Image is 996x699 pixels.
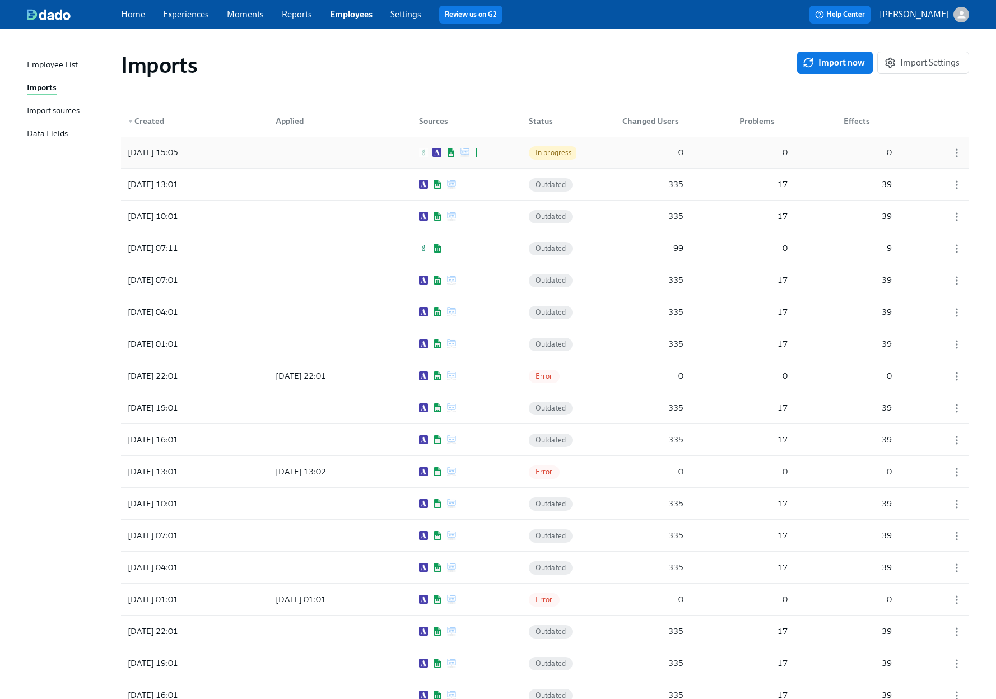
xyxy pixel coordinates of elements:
[121,488,969,519] div: [DATE] 10:01AshbyGoogle SheetsSFTPOutdated3351739
[432,339,443,348] img: Google Sheets
[419,595,428,604] img: Ashby
[735,625,792,638] div: 17
[839,337,896,351] div: 39
[529,372,560,380] span: Error
[839,209,896,223] div: 39
[121,137,969,169] a: [DATE] 15:05Greenhouse (inactive)AshbyGoogle SheetsSFTPGoogle SheetsIn progress000
[447,339,457,348] img: SFTP
[735,146,792,159] div: 0
[27,9,121,20] a: dado
[419,659,428,668] img: Ashby
[474,148,484,157] img: Google Sheets
[121,328,969,360] a: [DATE] 01:01AshbyGoogle SheetsSFTPOutdated3351739
[877,52,969,74] button: Import Settings
[121,647,969,679] a: [DATE] 19:01AshbyGoogle SheetsSFTPOutdated3351739
[432,531,443,540] img: Google Sheets
[121,520,969,551] div: [DATE] 07:01AshbyGoogle SheetsSFTPOutdated3351739
[271,593,367,606] div: [DATE] 01:01
[618,241,688,255] div: 99
[121,584,969,615] div: [DATE] 01:01[DATE] 01:01AshbyGoogle SheetsSFTPError000
[432,499,443,508] img: Google Sheets
[447,180,457,189] img: SFTP
[415,114,477,128] div: Sources
[447,371,457,380] img: SFTP
[419,627,428,636] img: Ashby
[123,625,224,638] div: [DATE] 22:01
[121,392,969,424] a: [DATE] 19:01AshbyGoogle SheetsSFTPOutdated3351739
[121,616,969,647] a: [DATE] 22:01AshbyGoogle SheetsSFTPOutdated3351739
[735,497,792,510] div: 17
[121,264,969,296] div: [DATE] 07:01AshbyGoogle SheetsSFTPOutdated3351739
[419,435,428,444] img: Ashby
[419,499,428,508] img: Ashby
[447,499,457,508] img: SFTP
[618,465,688,478] div: 0
[839,529,896,542] div: 39
[432,563,443,572] img: Google Sheets
[835,110,896,132] div: Effects
[447,531,457,540] img: SFTP
[123,433,224,446] div: [DATE] 16:01
[735,305,792,319] div: 17
[123,401,224,414] div: [DATE] 19:01
[330,9,373,20] a: Employees
[410,110,477,132] div: Sources
[419,148,428,157] img: Greenhouse (inactive)
[121,456,969,488] a: [DATE] 13:01[DATE] 13:02AshbyGoogle SheetsSFTPError000
[163,9,209,20] a: Experiences
[27,81,112,95] a: Imports
[618,497,688,510] div: 335
[529,500,573,508] span: Outdated
[839,178,896,191] div: 39
[618,178,688,191] div: 335
[529,532,573,540] span: Outdated
[121,328,969,360] div: [DATE] 01:01AshbyGoogle SheetsSFTPOutdated3351739
[839,401,896,414] div: 39
[282,9,312,20] a: Reports
[735,209,792,223] div: 17
[121,169,969,201] a: [DATE] 13:01AshbyGoogle SheetsSFTPOutdated3351739
[447,627,457,636] img: SFTP
[123,241,224,255] div: [DATE] 07:11
[27,9,71,20] img: dado
[27,127,68,141] div: Data Fields
[419,339,428,348] img: Ashby
[227,9,264,20] a: Moments
[529,340,573,348] span: Outdated
[27,58,112,72] a: Employee List
[529,595,560,604] span: Error
[123,497,224,510] div: [DATE] 10:01
[267,110,367,132] div: Applied
[839,273,896,287] div: 39
[735,529,792,542] div: 17
[121,232,969,264] div: [DATE] 07:11GreenhouseGoogle SheetsOutdated9909
[432,148,441,157] img: Ashby
[805,57,865,68] span: Import now
[529,627,573,636] span: Outdated
[529,308,573,316] span: Outdated
[839,497,896,510] div: 39
[447,276,457,285] img: SFTP
[432,403,443,412] img: Google Sheets
[735,241,792,255] div: 0
[271,465,367,478] div: [DATE] 13:02
[121,137,969,168] div: [DATE] 15:05Greenhouse (inactive)AshbyGoogle SheetsSFTPGoogle SheetsIn progress000
[839,465,896,478] div: 0
[121,552,969,583] div: [DATE] 04:01AshbyGoogle SheetsSFTPOutdated3351739
[27,127,112,141] a: Data Fields
[618,656,688,670] div: 335
[419,531,428,540] img: Ashby
[839,305,896,319] div: 39
[419,276,428,285] img: Ashby
[839,146,896,159] div: 0
[618,209,688,223] div: 335
[839,593,896,606] div: 0
[432,595,443,604] img: Google Sheets
[432,659,443,668] img: Google Sheets
[618,433,688,446] div: 335
[529,148,578,157] span: In progress
[432,467,443,476] img: Google Sheets
[121,520,969,552] a: [DATE] 07:01AshbyGoogle SheetsSFTPOutdated3351739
